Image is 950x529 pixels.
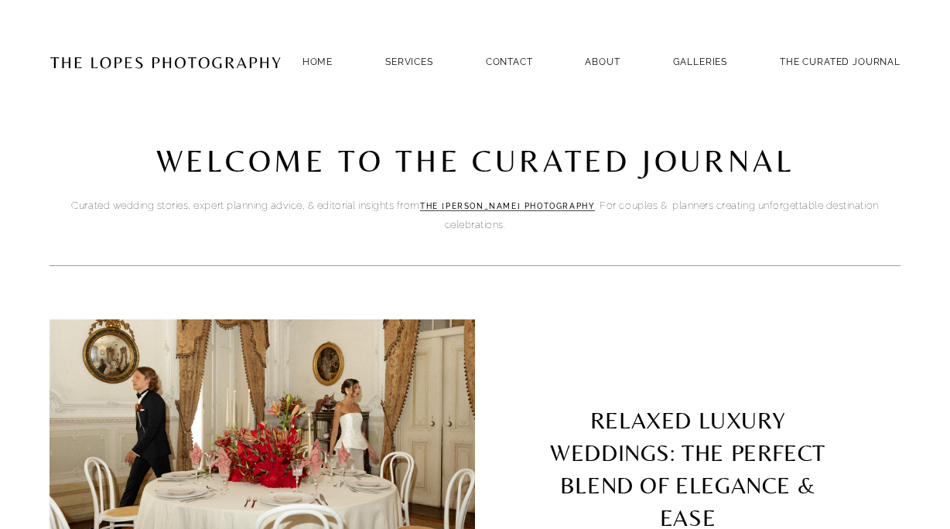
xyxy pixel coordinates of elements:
code: Welcome to the curated Journal [156,143,795,179]
a: Home [302,51,333,72]
img: Portugal Wedding Photographer | The Lopes Photography [50,24,282,100]
a: ABOUT [585,51,620,72]
p: Curated wedding stories, expert planning advice, & editorial insights from . For couples & planne... [50,196,900,234]
a: GALLERIES [673,51,728,72]
a: SERVICES [385,56,433,67]
a: Contact [486,51,533,72]
a: THE CURATED JOURNAL [780,51,900,72]
a: The [PERSON_NAME] Photography [420,202,595,211]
